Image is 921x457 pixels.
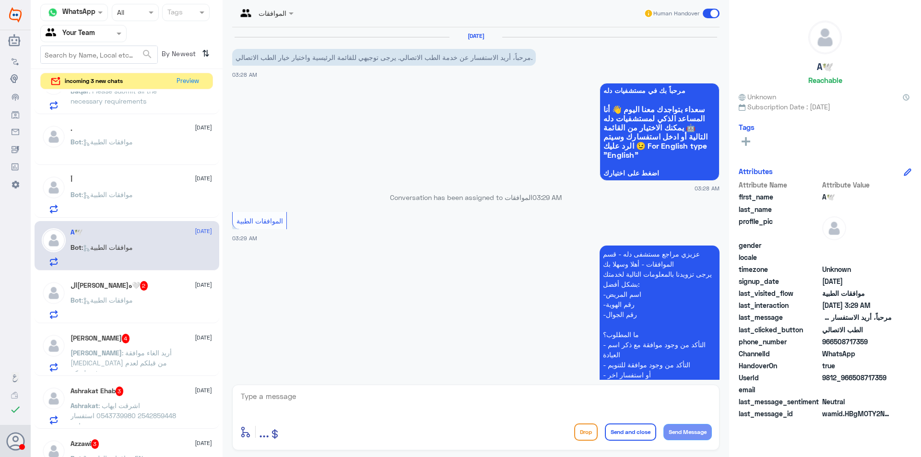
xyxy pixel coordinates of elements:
button: Send Message [663,424,712,440]
button: Send and close [605,423,656,441]
span: اضغط على اختيارك [603,169,716,177]
button: ... [259,421,269,443]
span: HandoverOn [739,361,820,371]
span: موافقات الطبية [822,288,892,298]
span: مرحباً بك في مستشفيات دله [603,87,716,94]
span: ChannelId [739,349,820,359]
span: email [739,385,820,395]
span: : اشرقت ايهاب 2542859448 0543739980 استفسار اخر [71,401,176,430]
span: : موافقات الطبية [82,243,133,251]
img: Widebot Logo [9,7,22,23]
span: 0 [822,397,892,407]
input: Search by Name, Local etc… [41,46,157,63]
span: Unknown [822,264,892,274]
span: 4 [122,334,130,343]
span: 966508717359 [822,337,892,347]
span: first_name [739,192,820,202]
span: 2025-10-13T00:29:24.142Z [822,300,892,310]
span: 3 [91,439,99,449]
span: 2025-10-13T00:28:33.627Z [822,276,892,286]
span: last_interaction [739,300,820,310]
span: null [822,385,892,395]
img: defaultAdmin.png [822,216,846,240]
h5: Ahmad Bash [71,334,130,343]
p: 13/10/2025, 3:29 AM [600,246,720,434]
span: 2 [822,349,892,359]
span: 03:29 AM [532,193,562,201]
h6: Attributes [739,167,773,176]
img: defaultAdmin.png [42,176,66,199]
span: locale [739,252,820,262]
span: Unknown [739,92,776,102]
button: Drop [574,423,598,441]
span: profile_pic [739,216,820,238]
span: : أريد الغاء موافقة [MEDICAL_DATA] من قبلكم لعدم توفره لديكم [71,349,172,377]
i: check [10,404,21,415]
h5: A🕊️ [71,228,83,236]
span: null [822,240,892,250]
button: Avatar [6,432,24,450]
span: : موافقات الطبية [82,296,133,304]
span: last_message_id [739,409,820,419]
span: الموافقات الطبية [236,217,283,225]
span: سعداء بتواجدك معنا اليوم 👋 أنا المساعد الذكي لمستشفيات دله 🤖 يمكنك الاختيار من القائمة التالية أو... [603,105,716,159]
span: By Newest [158,46,198,65]
span: last_name [739,204,820,214]
img: yourTeam.svg [46,26,60,41]
span: 3 [116,387,124,396]
span: 9812_966508717359 [822,373,892,383]
span: 03:29 AM [232,235,257,241]
span: ... [259,423,269,440]
span: [DATE] [195,386,212,395]
span: last_visited_flow [739,288,820,298]
span: true [822,361,892,371]
span: Ashrakat [71,401,98,410]
span: search [142,48,153,60]
button: search [142,47,153,62]
span: [DATE] [195,174,212,183]
h6: Reachable [808,76,842,84]
img: defaultAdmin.png [42,334,66,358]
span: signup_date [739,276,820,286]
span: incoming 3 new chats [65,77,123,85]
span: Subscription Date : [DATE] [739,102,911,112]
span: Bot [71,190,82,199]
span: [DATE] [195,123,212,132]
span: [DATE] [195,439,212,447]
span: phone_number [739,337,820,347]
img: defaultAdmin.png [42,387,66,410]
span: wamid.HBgMOTY2NTA4NzE3MzU5FQIAEhgUM0FENDlCQkE4M0NGQTNBM0JFRkIA [822,409,892,419]
span: [DATE] [195,281,212,289]
span: Bot [71,138,82,146]
span: Bot [71,296,82,304]
h5: أ [71,176,72,184]
span: last_clicked_button [739,325,820,335]
span: null [822,252,892,262]
span: Attribute Value [822,180,892,190]
h6: [DATE] [449,33,502,39]
span: [PERSON_NAME] [71,349,122,357]
span: Bot [71,243,82,251]
h5: الحمدلله🤍 [71,281,148,291]
span: 03:28 AM [695,184,720,192]
p: 13/10/2025, 3:28 AM [232,49,536,66]
span: Attribute Name [739,180,820,190]
button: Preview [172,73,203,89]
span: last_message_sentiment [739,397,820,407]
h5: . [71,125,72,133]
span: الطب الاتصالي [822,325,892,335]
span: timezone [739,264,820,274]
h5: A🕊️ [817,61,833,72]
img: whatsapp.png [46,5,60,20]
span: 2 [140,281,148,291]
img: defaultAdmin.png [809,21,841,54]
img: defaultAdmin.png [42,125,66,149]
span: 03:28 AM [232,71,257,78]
span: UserId [739,373,820,383]
span: last_message [739,312,820,322]
p: Conversation has been assigned to الموافقات [232,192,720,202]
img: defaultAdmin.png [42,281,66,305]
span: [DATE] [195,227,212,235]
span: [DATE] [195,333,212,342]
h5: Ashrakat Ehab [71,387,124,396]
